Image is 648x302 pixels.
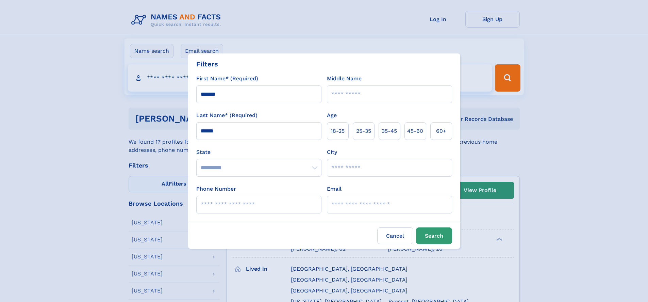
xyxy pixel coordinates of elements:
[196,148,321,156] label: State
[196,59,218,69] div: Filters
[327,185,342,193] label: Email
[382,127,397,135] span: 35‑45
[416,227,452,244] button: Search
[196,185,236,193] label: Phone Number
[327,75,362,83] label: Middle Name
[196,75,258,83] label: First Name* (Required)
[407,127,423,135] span: 45‑60
[377,227,413,244] label: Cancel
[196,111,257,120] label: Last Name* (Required)
[327,148,337,156] label: City
[327,111,337,120] label: Age
[356,127,371,135] span: 25‑35
[331,127,345,135] span: 18‑25
[436,127,446,135] span: 60+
